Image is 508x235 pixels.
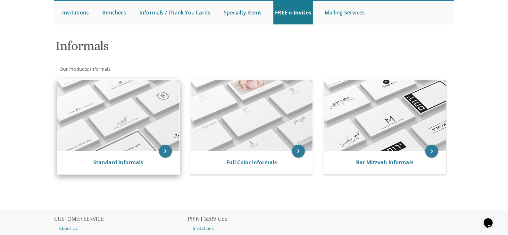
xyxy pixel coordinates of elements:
[54,224,187,232] a: About Us
[324,80,446,151] img: Bar Mitzvah Informals
[57,80,179,151] img: Standard Informals
[89,66,111,72] a: Informals
[101,1,128,24] a: Benchers
[356,159,413,166] a: Bar Mitzvah Informals
[292,145,305,158] a: keyboard_arrow_right
[59,66,88,72] a: Our Products
[93,159,143,166] a: Standard Informals
[273,1,313,24] a: FREE e-Invites
[222,1,263,24] a: Specialty Items
[55,39,317,58] h1: Informals
[323,1,366,24] a: Mailing Services
[188,224,321,232] a: Invitations
[188,216,321,222] h2: PRINT SERVICES
[54,66,254,72] div: :
[425,145,438,158] a: keyboard_arrow_right
[226,159,277,166] a: Full Color Informals
[191,80,313,151] img: Full Color Informals
[54,216,187,222] h2: CUSTOMER SERVICE
[159,145,172,158] a: keyboard_arrow_right
[481,209,502,229] iframe: chat widget
[61,1,90,24] a: Invitations
[138,1,212,24] a: Informals / Thank You Cards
